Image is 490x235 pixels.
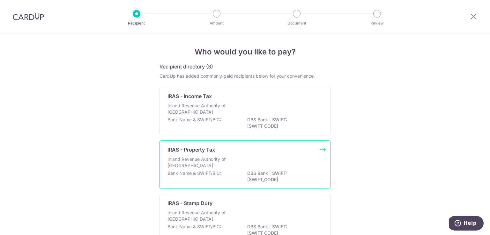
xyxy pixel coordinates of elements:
p: IRAS - Stamp Duty [167,199,212,207]
p: Review [353,20,401,26]
iframe: Opens a widget where you can find more information [449,216,484,232]
p: Inland Revenue Authority of [GEOGRAPHIC_DATA] [167,156,235,169]
p: IRAS - Property Tax [167,146,215,153]
p: Document [273,20,320,26]
div: CardUp has added commonly-paid recipients below for your convenience. [160,73,330,79]
h5: Recipient directory (3) [160,63,213,70]
p: IRAS - Income Tax [167,92,212,100]
p: Amount [193,20,240,26]
img: CardUp [13,13,44,20]
p: Recipient [113,20,160,26]
p: DBS Bank | SWIFT: [SWIFT_CODE] [247,117,319,129]
p: Bank Name & SWIFT/BIC: [167,170,221,176]
h4: Who would you like to pay? [160,46,330,58]
p: Inland Revenue Authority of [GEOGRAPHIC_DATA] [167,103,235,115]
p: DBS Bank | SWIFT: [SWIFT_CODE] [247,170,319,183]
p: Inland Revenue Authority of [GEOGRAPHIC_DATA] [167,210,235,222]
p: Bank Name & SWIFT/BIC: [167,224,221,230]
p: Bank Name & SWIFT/BIC: [167,117,221,123]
